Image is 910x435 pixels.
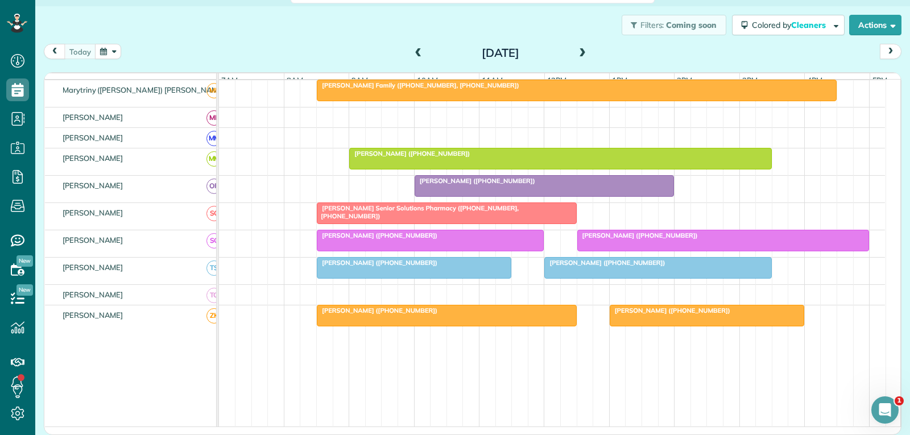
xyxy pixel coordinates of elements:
[610,76,630,85] span: 1pm
[849,15,901,35] button: Actions
[206,131,222,146] span: MM
[316,231,438,239] span: [PERSON_NAME] ([PHONE_NUMBER])
[752,20,830,30] span: Colored by
[60,208,126,217] span: [PERSON_NAME]
[740,76,760,85] span: 3pm
[415,76,440,85] span: 10am
[609,306,731,314] span: [PERSON_NAME] ([PHONE_NUMBER])
[64,44,96,59] button: today
[16,284,33,296] span: New
[206,151,222,167] span: MM
[206,308,222,324] span: ZK
[791,20,828,30] span: Cleaners
[429,47,572,59] h2: [DATE]
[60,263,126,272] span: [PERSON_NAME]
[219,76,240,85] span: 7am
[577,231,698,239] span: [PERSON_NAME] ([PHONE_NUMBER])
[545,76,569,85] span: 12pm
[60,133,126,142] span: [PERSON_NAME]
[316,259,438,267] span: [PERSON_NAME] ([PHONE_NUMBER])
[206,83,222,98] span: ME
[732,15,845,35] button: Colored byCleaners
[871,396,899,424] iframe: Intercom live chat
[349,150,470,158] span: [PERSON_NAME] ([PHONE_NUMBER])
[44,44,65,59] button: prev
[60,85,227,94] span: Marytriny ([PERSON_NAME]) [PERSON_NAME]
[544,259,665,267] span: [PERSON_NAME] ([PHONE_NUMBER])
[316,306,438,314] span: [PERSON_NAME] ([PHONE_NUMBER])
[895,396,904,405] span: 1
[206,179,222,194] span: OR
[60,235,126,245] span: [PERSON_NAME]
[60,181,126,190] span: [PERSON_NAME]
[206,260,222,276] span: TS
[805,76,825,85] span: 4pm
[206,110,222,126] span: ML
[284,76,305,85] span: 8am
[206,206,222,221] span: SC
[414,177,536,185] span: [PERSON_NAME] ([PHONE_NUMBER])
[60,154,126,163] span: [PERSON_NAME]
[16,255,33,267] span: New
[316,204,519,220] span: [PERSON_NAME] Senior Solutions Pharmacy ([PHONE_NUMBER], [PHONE_NUMBER])
[870,76,890,85] span: 5pm
[666,20,717,30] span: Coming soon
[206,288,222,303] span: TG
[60,113,126,122] span: [PERSON_NAME]
[206,233,222,248] span: SC
[316,81,520,89] span: [PERSON_NAME] Family ([PHONE_NUMBER], [PHONE_NUMBER])
[349,76,370,85] span: 9am
[60,310,126,320] span: [PERSON_NAME]
[640,20,664,30] span: Filters:
[675,76,694,85] span: 2pm
[880,44,901,59] button: next
[479,76,505,85] span: 11am
[60,290,126,299] span: [PERSON_NAME]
